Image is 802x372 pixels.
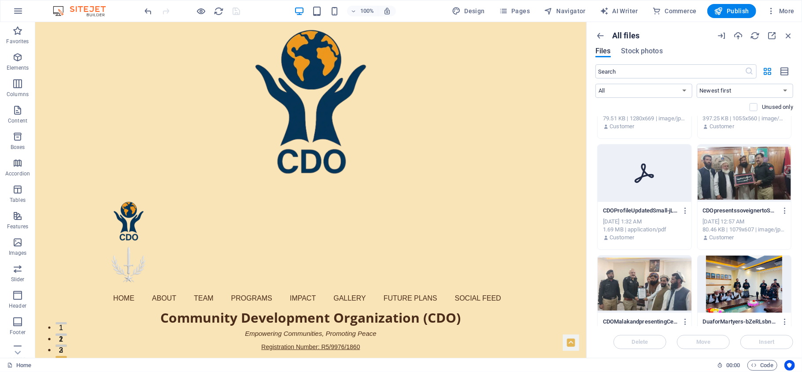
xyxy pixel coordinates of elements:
[595,64,745,78] input: Search
[610,123,634,130] p: Customer
[600,7,638,15] span: AI Writer
[717,31,726,41] i: URL import
[383,7,391,15] i: On resize automatically adjust zoom level to fit chosen device.
[214,6,224,16] button: reload
[703,318,778,326] p: DuaforMartyers-bZeRLsbnvjsrtvf-jHJMGg.jpg
[595,31,605,41] i: Show all folders
[7,64,29,71] p: Elements
[717,360,740,371] h6: Session time
[710,123,734,130] p: Customer
[649,4,700,18] button: Commerce
[703,226,786,234] div: 80.46 KB | 1079x607 | image/jpeg
[20,334,31,336] button: 3
[495,4,533,18] button: Pages
[733,31,743,41] i: Upload
[747,360,777,371] button: Code
[7,91,29,98] p: Columns
[20,323,31,325] button: 2
[452,7,485,15] span: Design
[214,6,224,16] i: Reload page
[6,38,29,45] p: Favorites
[762,103,793,111] p: Displays only files that are not in use on the website. Files added during this session can still...
[11,276,25,283] p: Slider
[196,6,207,16] button: Click here to leave preview mode and continue editing
[621,46,663,56] span: Stock photos
[707,4,756,18] button: Publish
[603,218,686,226] div: [DATE] 1:32 AM
[7,223,28,230] p: Features
[750,31,760,41] i: Reload
[784,31,793,41] i: Close
[9,249,27,257] p: Images
[603,318,678,326] p: CDOMalakandpresentingCertificateofAppreciationtoSPInvestigationUpperDir-cvtMTGPn4161AjzosXuuNg.jpg
[726,360,740,371] span: 00 00
[10,329,26,336] p: Footer
[610,234,634,242] p: Customer
[144,6,154,16] i: Undo: Change pages (Ctrl+Z)
[8,117,27,124] p: Content
[603,115,686,123] div: 79.51 KB | 1280x669 | image/jpeg
[652,7,697,15] span: Commerce
[751,360,773,371] span: Code
[540,4,589,18] button: Navigator
[612,31,639,41] p: All files
[763,4,798,18] button: More
[7,360,31,371] a: Click to cancel selection. Double-click to open Pages
[703,115,786,123] div: 397.25 KB | 1055x560 | image/png
[10,197,26,204] p: Tables
[767,7,795,15] span: More
[347,6,378,16] button: 100%
[703,218,786,226] div: [DATE] 12:57 AM
[448,4,488,18] button: Design
[596,4,642,18] button: AI Writer
[360,6,374,16] h6: 100%
[20,300,31,302] button: 1
[143,6,154,16] button: undo
[51,6,117,16] img: Editor Logo
[603,207,678,215] p: CDOProfileUpdatedSmall-jLakYgV04t0vIswhRh7mJw.pdf
[784,360,795,371] button: Usercentrics
[20,312,31,314] button: 1
[732,362,734,368] span: :
[5,170,30,177] p: Accordion
[710,234,734,242] p: Customer
[767,31,776,41] i: Maximize
[544,7,586,15] span: Navigator
[703,207,778,215] p: CDOpresentssoveignertoSP-9dZaS790sz7HpeXlozHutQ.jpg
[595,46,611,56] span: Files
[714,7,749,15] span: Publish
[499,7,530,15] span: Pages
[9,302,26,309] p: Header
[11,144,25,151] p: Boxes
[603,226,686,234] div: 1.69 MB | application/pdf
